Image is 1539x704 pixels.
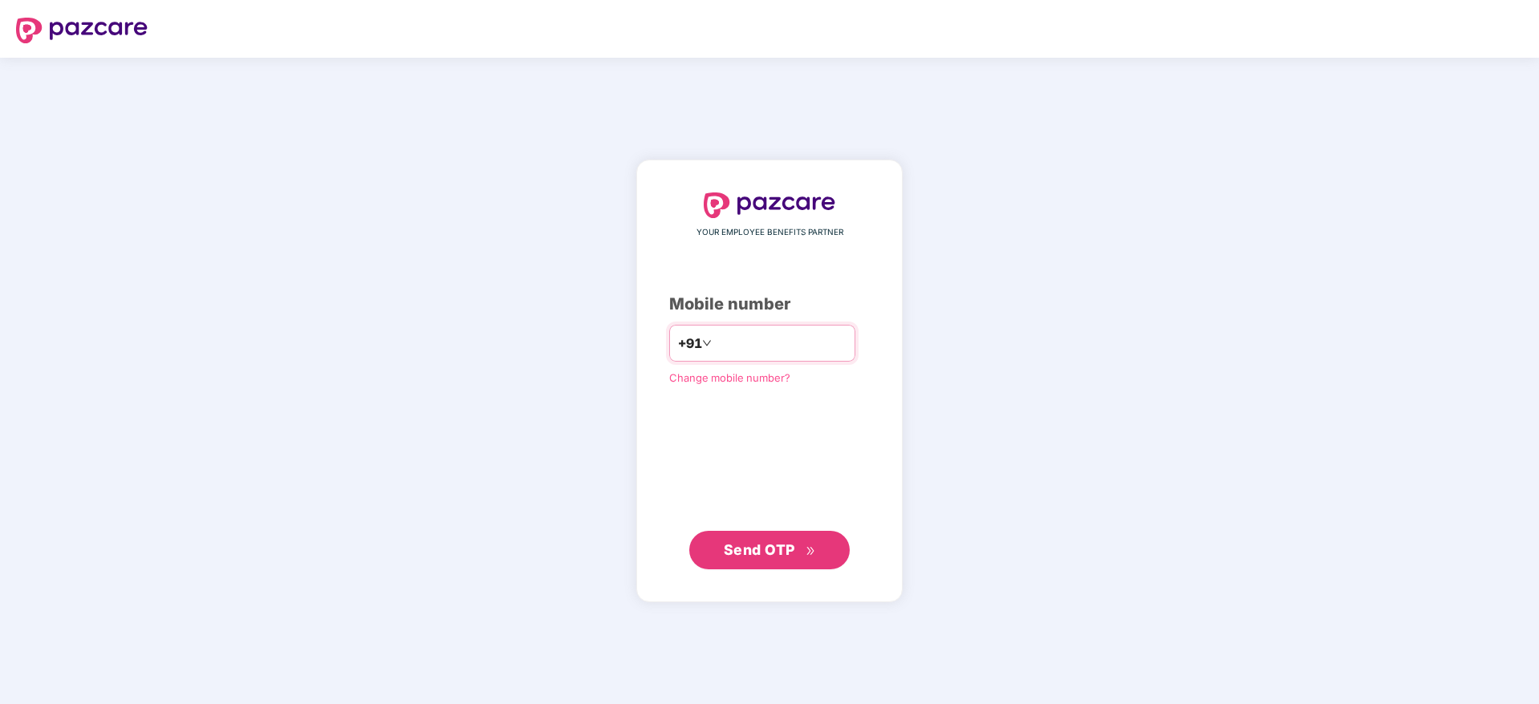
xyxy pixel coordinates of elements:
button: Send OTPdouble-right [689,531,850,569]
img: logo [16,18,148,43]
span: YOUR EMPLOYEE BENEFITS PARTNER [696,226,843,239]
span: Send OTP [724,541,795,558]
span: double-right [806,546,816,556]
span: +91 [678,334,702,354]
img: logo [704,192,835,218]
a: Change mobile number? [669,371,790,384]
span: down [702,338,712,348]
div: Mobile number [669,292,870,317]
